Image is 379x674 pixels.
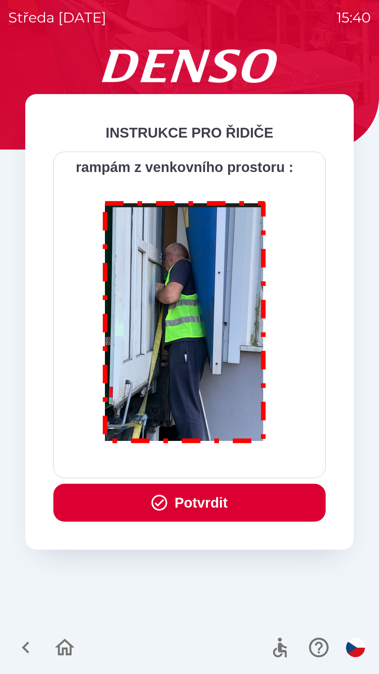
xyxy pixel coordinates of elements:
[337,7,371,28] p: 15:40
[346,638,365,657] img: cs flag
[53,484,326,522] button: Potvrdit
[95,192,274,450] img: M8MNayrTL6gAAAABJRU5ErkJggg==
[8,7,106,28] p: středa [DATE]
[53,122,326,143] div: INSTRUKCE PRO ŘIDIČE
[25,49,354,83] img: Logo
